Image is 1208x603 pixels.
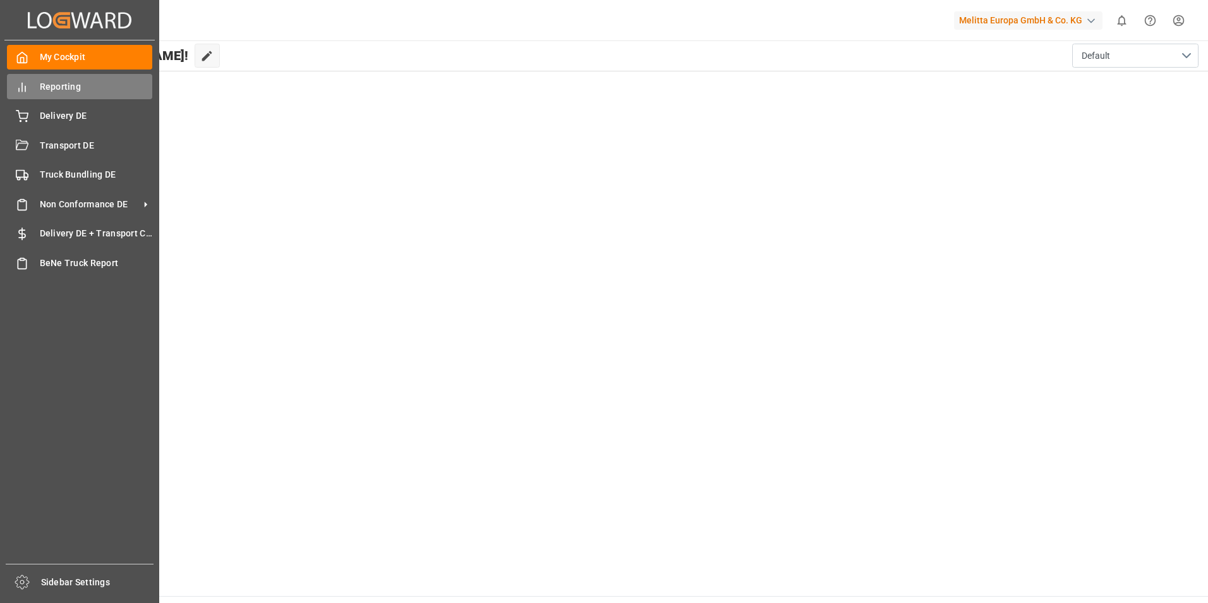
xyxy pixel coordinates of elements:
[40,51,153,64] span: My Cockpit
[7,250,152,275] a: BeNe Truck Report
[1072,44,1199,68] button: open menu
[41,576,154,589] span: Sidebar Settings
[40,198,140,211] span: Non Conformance DE
[7,133,152,157] a: Transport DE
[40,109,153,123] span: Delivery DE
[40,80,153,94] span: Reporting
[7,74,152,99] a: Reporting
[1136,6,1164,35] button: Help Center
[1082,49,1110,63] span: Default
[954,8,1108,32] button: Melitta Europa GmbH & Co. KG
[40,168,153,181] span: Truck Bundling DE
[954,11,1102,30] div: Melitta Europa GmbH & Co. KG
[40,139,153,152] span: Transport DE
[52,44,188,68] span: Hello [PERSON_NAME]!
[7,162,152,187] a: Truck Bundling DE
[7,221,152,246] a: Delivery DE + Transport Cost
[7,104,152,128] a: Delivery DE
[1108,6,1136,35] button: show 0 new notifications
[7,45,152,70] a: My Cockpit
[40,227,153,240] span: Delivery DE + Transport Cost
[40,257,153,270] span: BeNe Truck Report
